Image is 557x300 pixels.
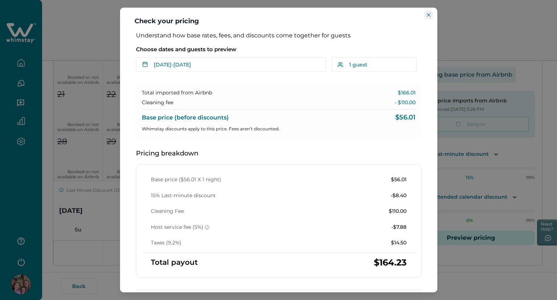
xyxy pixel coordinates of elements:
[389,208,407,215] p: $110.00
[142,99,173,106] p: Cleaning fee
[151,259,198,266] p: Total payout
[136,32,421,39] p: Understand how base rates, fees, and discounts come together for guests
[120,8,437,32] header: Check your pricing
[374,259,407,266] p: $164.23
[424,11,433,19] button: Close
[151,239,181,247] p: Taxes (9.2%)
[391,224,407,231] p: -$7.88
[136,57,326,72] button: [DATE]-[DATE]
[151,192,216,199] p: 15% Last-minute discount
[142,89,212,97] p: Total imported from Airbnb
[395,99,416,106] p: - $110.00
[142,125,416,133] p: Whimstay discounts apply to this price. Fees aren’t discounted.
[391,176,407,183] p: $56.01
[395,114,416,121] p: $56.01
[151,224,209,231] p: Host service fee (5%)
[398,89,416,97] p: $166.01
[136,150,421,157] p: Pricing breakdown
[331,57,417,72] button: 1 guest
[142,114,229,121] p: Base price (before discounts)
[136,46,421,53] p: Choose dates and guests to preview
[331,57,421,72] button: 1 guest
[151,208,184,215] p: Cleaning Fee
[391,239,407,247] p: $14.50
[151,176,221,183] p: Base price ($56.01 X 1 night)
[391,192,407,199] p: -$8.40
